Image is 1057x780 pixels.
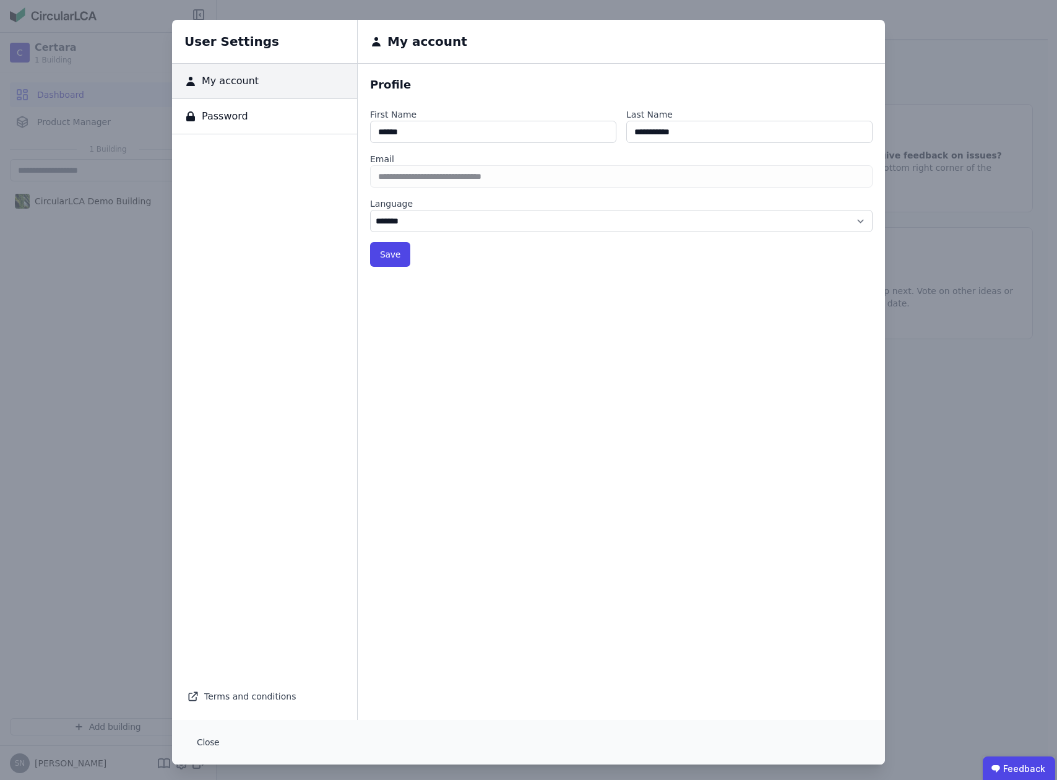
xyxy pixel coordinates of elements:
span: Password [197,109,248,124]
button: Close [187,730,229,755]
h6: My account [382,32,467,51]
div: Terms and conditions [187,688,342,705]
h6: User Settings [172,20,357,64]
label: Language [370,197,873,210]
label: First Name [370,108,616,121]
label: Email [370,153,873,165]
span: My account [197,74,259,89]
div: Profile [370,76,873,93]
label: Last Name [626,108,873,121]
button: Save [370,242,410,267]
